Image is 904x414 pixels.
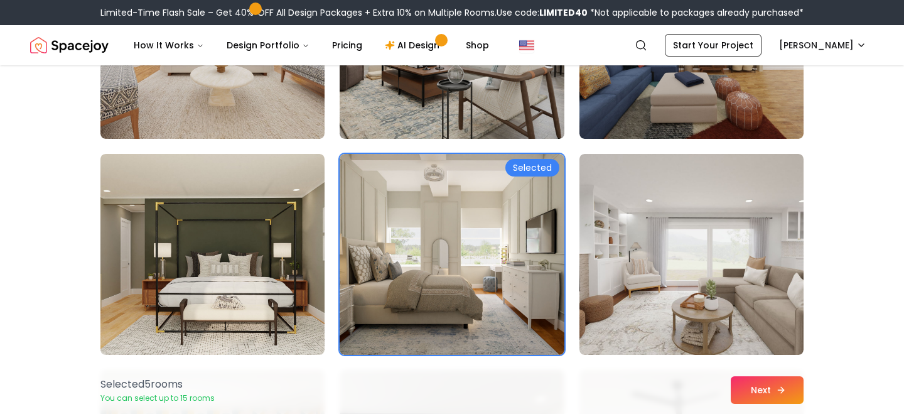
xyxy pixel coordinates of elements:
[497,6,588,19] span: Use code:
[30,33,109,58] a: Spacejoy
[456,33,499,58] a: Shop
[340,154,564,355] img: Room room-74
[124,33,499,58] nav: Main
[100,154,325,355] img: Room room-73
[588,6,804,19] span: *Not applicable to packages already purchased*
[217,33,320,58] button: Design Portfolio
[731,376,804,404] button: Next
[579,154,804,355] img: Room room-75
[30,25,874,65] nav: Global
[30,33,109,58] img: Spacejoy Logo
[375,33,453,58] a: AI Design
[519,38,534,53] img: United States
[322,33,372,58] a: Pricing
[100,377,215,392] p: Selected 5 room s
[124,33,214,58] button: How It Works
[505,159,559,177] div: Selected
[539,6,588,19] b: LIMITED40
[100,393,215,403] p: You can select up to 15 rooms
[100,6,804,19] div: Limited-Time Flash Sale – Get 40% OFF All Design Packages + Extra 10% on Multiple Rooms.
[665,34,761,57] a: Start Your Project
[772,34,874,57] button: [PERSON_NAME]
